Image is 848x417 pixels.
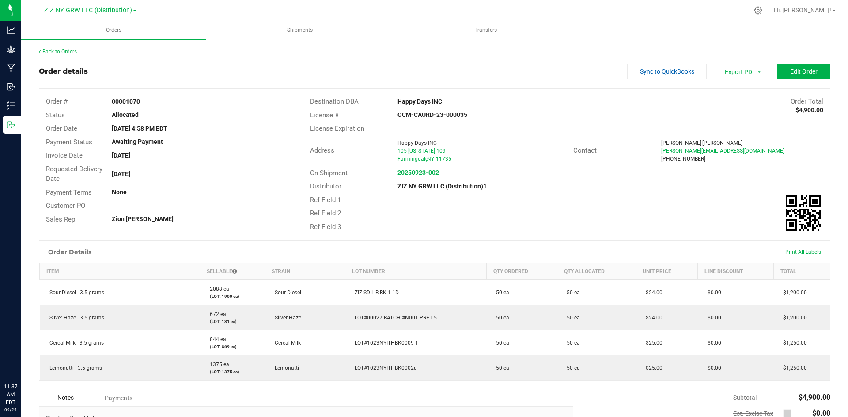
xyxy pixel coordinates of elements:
[393,21,578,40] a: Transfers
[703,340,721,346] span: $0.00
[7,26,15,34] inline-svg: Analytics
[112,170,130,177] strong: [DATE]
[702,140,742,146] span: [PERSON_NAME]
[46,98,68,105] span: Order #
[112,111,139,118] strong: Allocated
[698,263,774,280] th: Line Discount
[46,138,92,146] span: Payment Status
[777,64,830,79] button: Edit Order
[310,124,364,132] span: License Expiration
[310,209,341,217] span: Ref Field 2
[703,315,721,321] span: $0.00
[350,365,417,371] span: LOT#1023NYITHBK0002a
[112,215,174,222] strong: Zion [PERSON_NAME]
[492,315,509,321] span: 50 ea
[397,148,446,154] span: 105 [US_STATE] 109
[94,26,133,34] span: Orders
[46,151,83,159] span: Invoice Date
[265,263,345,280] th: Strain
[270,289,301,296] span: Sour Diesel
[791,98,823,105] span: Order Total
[112,188,127,195] strong: None
[112,152,130,159] strong: [DATE]
[39,66,88,77] div: Order details
[205,311,226,317] span: 672 ea
[9,346,35,373] iframe: Resource center
[397,169,439,176] a: 20250923-002
[486,263,557,280] th: Qty Ordered
[436,156,451,162] span: 11735
[205,286,229,292] span: 2088 ea
[310,111,339,119] span: License #
[205,368,260,375] p: (LOT: 1375 ea)
[275,26,325,34] span: Shipments
[562,289,580,296] span: 50 ea
[573,147,597,154] span: Contact
[492,289,509,296] span: 50 ea
[205,336,226,342] span: 844 ea
[753,6,764,15] div: Manage settings
[703,365,721,371] span: $0.00
[397,98,442,105] strong: Happy Days INC
[427,156,434,162] span: NY
[7,101,15,110] inline-svg: Inventory
[790,68,818,75] span: Edit Order
[492,365,509,371] span: 50 ea
[641,289,662,296] span: $24.00
[779,315,807,321] span: $1,200.00
[310,223,341,231] span: Ref Field 3
[799,393,830,402] span: $4,900.00
[310,169,348,177] span: On Shipment
[641,365,662,371] span: $25.00
[45,315,104,321] span: Silver Haze - 3.5 grams
[310,98,359,105] span: Destination DBA
[46,202,85,210] span: Customer PO
[200,263,265,280] th: Sellable
[773,263,830,280] th: Total
[46,111,65,119] span: Status
[779,365,807,371] span: $1,250.00
[205,343,260,350] p: (LOT: 869 ea)
[46,188,92,196] span: Payment Terms
[112,138,163,145] strong: Awaiting Payment
[310,182,341,190] span: Distributor
[562,315,580,321] span: 50 ea
[46,124,77,132] span: Order Date
[562,340,580,346] span: 50 ea
[557,263,636,280] th: Qty Allocated
[4,406,17,413] p: 09/24
[641,340,662,346] span: $25.00
[350,289,399,296] span: ZIZ-SD-LIB-BK-1-1D
[641,315,662,321] span: $24.00
[7,64,15,72] inline-svg: Manufacturing
[779,340,807,346] span: $1,250.00
[786,195,821,231] qrcode: 00001070
[397,183,487,190] strong: ZIZ NY GRW LLC (Distribution)1
[207,21,392,40] a: Shipments
[350,340,418,346] span: LOT#1023NYITHBK0009-1
[205,293,260,300] p: (LOT: 1900 ea)
[715,64,768,79] li: Export PDF
[46,165,102,183] span: Requested Delivery Date
[397,140,437,146] span: Happy Days INC
[44,7,132,14] span: ZIZ NY GRW LLC (Distribution)
[39,390,92,406] div: Notes
[345,263,486,280] th: Lot Number
[774,7,831,14] span: Hi, [PERSON_NAME]!
[205,318,260,325] p: (LOT: 131 ea)
[310,147,334,154] span: Address
[45,365,102,371] span: Lemonatti - 3.5 grams
[733,394,757,401] span: Subtotal
[39,49,77,55] a: Back to Orders
[733,410,780,417] span: Est. Excise Tax
[7,120,15,129] inline-svg: Outbound
[492,340,509,346] span: 50 ea
[4,383,17,406] p: 11:37 AM EDT
[795,106,823,113] strong: $4,900.00
[785,249,821,255] span: Print All Labels
[703,289,721,296] span: $0.00
[786,195,821,231] img: Scan me!
[426,156,427,162] span: ,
